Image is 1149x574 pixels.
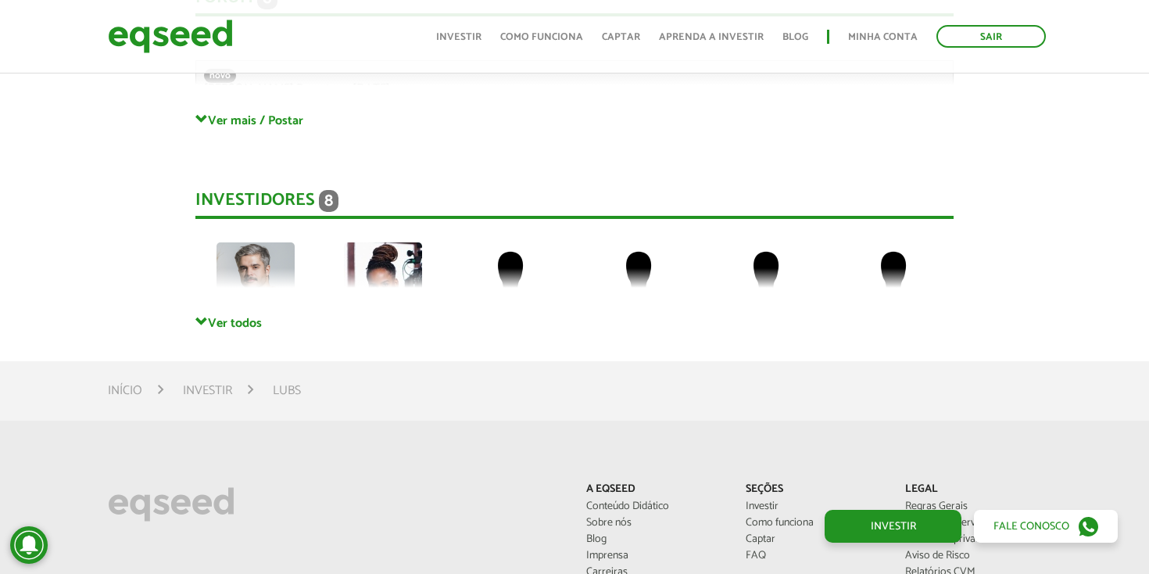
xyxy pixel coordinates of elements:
img: EqSeed Logo [108,483,234,526]
a: Ver mais / Postar [195,113,954,127]
a: Como funciona [500,32,583,42]
a: Início [108,385,142,397]
li: Lubs [273,380,301,401]
p: Seções [746,483,882,497]
img: EqSeed [108,16,233,57]
a: Investir [746,501,882,512]
a: Fale conosco [974,510,1118,543]
a: Investir [825,510,961,543]
p: Legal [905,483,1041,497]
a: Captar [602,32,640,42]
a: Blog [586,534,722,545]
a: Política de privacidade [905,534,1041,545]
a: Sair [936,25,1046,48]
a: Captar [746,534,882,545]
a: FAQ [746,551,882,561]
a: Imprensa [586,551,722,561]
div: Investidores [195,190,954,219]
a: Aviso de Risco [905,551,1041,561]
a: Investir [436,32,481,42]
img: picture-123564-1758224931.png [217,242,295,321]
img: picture-90970-1668946421.jpg [344,242,422,321]
a: Como funciona [746,518,882,529]
a: Conteúdo Didático [586,501,722,512]
a: Aprenda a investir [659,32,764,42]
img: default-user.png [854,242,932,321]
span: 8 [319,190,338,212]
a: Minha conta [848,32,918,42]
a: Blog [782,32,808,42]
a: Sobre nós [586,518,722,529]
img: default-user.png [727,242,805,321]
img: default-user.png [471,242,549,321]
a: Investir [183,385,232,397]
p: A EqSeed [586,483,722,497]
a: Ver todos [195,315,954,330]
a: Regras Gerais [905,501,1041,512]
img: default-user.png [600,242,678,321]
